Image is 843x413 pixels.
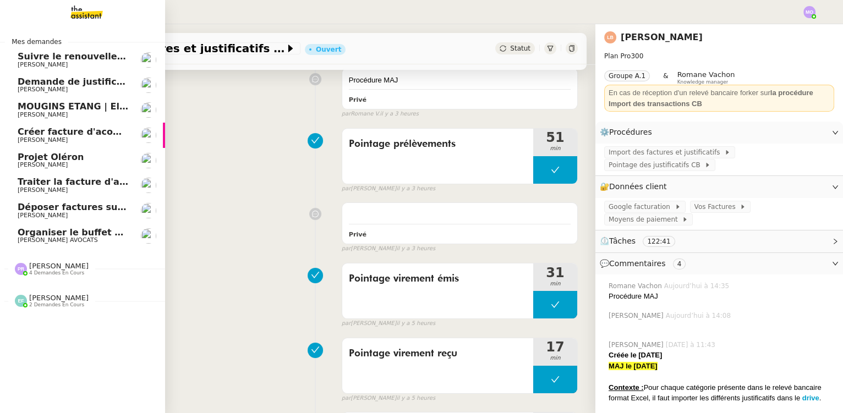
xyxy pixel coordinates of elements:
img: users%2FfjlNmCTkLiVoA3HQjY3GA5JXGxb2%2Favatar%2Fstarofservice_97480retdsc0392.png [141,78,156,93]
span: [PERSON_NAME] [18,61,68,68]
span: Données client [609,182,667,191]
img: svg [15,295,27,307]
img: users%2F747wGtPOU8c06LfBMyRxetZoT1v2%2Favatar%2Fnokpict.jpg [141,228,156,244]
span: 2 demandes en cours [29,302,84,308]
span: il y a 3 heures [396,244,435,254]
span: Knowledge manager [677,79,729,85]
span: par [342,319,351,328]
span: 💬 [600,259,690,268]
span: [PERSON_NAME] [18,186,68,194]
span: Pointage virement reçu [349,345,527,362]
span: Moyens de paiement [609,214,682,225]
span: Aujourd’hui à 14:35 [664,281,731,291]
span: Romane Vachon [677,70,735,79]
span: [PERSON_NAME] [609,311,666,321]
span: Aujourd’hui à 14:08 [666,311,733,321]
span: [PERSON_NAME] [18,111,68,118]
span: [PERSON_NAME] [18,136,68,144]
span: [PERSON_NAME] [18,86,68,93]
span: Plan Pro [604,52,631,60]
span: Suivre le renouvellement produit Trimble [18,51,222,62]
small: [PERSON_NAME] [342,394,435,403]
span: [DATE] à 11:43 [666,340,718,350]
u: Contexte : [609,383,644,392]
strong: Créée le [DATE] [609,351,662,359]
div: 🔐Données client [595,176,843,197]
img: users%2FfjlNmCTkLiVoA3HQjY3GA5JXGxb2%2Favatar%2Fstarofservice_97480retdsc0392.png [141,178,156,193]
span: & [663,70,668,85]
img: svg [803,6,815,18]
span: Import des factures et justificatifs [609,147,724,158]
span: il y a 3 heures [380,109,419,119]
div: En cas de réception d'un relevé bancaire forker sur [609,87,830,109]
span: [PERSON_NAME] [29,294,89,302]
img: users%2FfjlNmCTkLiVoA3HQjY3GA5JXGxb2%2Favatar%2Fstarofservice_97480retdsc0392.png [141,153,156,168]
img: svg [604,31,616,43]
nz-tag: 122:41 [643,236,675,247]
span: par [342,244,351,254]
small: Romane V. [342,109,419,119]
span: Demande de justificatifs Pennylane - septembre 2025 [18,76,284,87]
a: [PERSON_NAME] [621,32,703,42]
span: par [342,394,351,403]
span: Commentaires [609,259,665,268]
img: users%2FfjlNmCTkLiVoA3HQjY3GA5JXGxb2%2Favatar%2Fstarofservice_97480retdsc0392.png [141,52,156,68]
span: 17 [533,340,577,354]
div: ⏲️Tâches 122:41 [595,230,843,252]
span: Créer facture d'acompte projet Cannes [18,126,211,137]
div: Procédure MAJ [609,291,834,302]
small: [PERSON_NAME] [342,184,435,194]
span: 300 [631,52,643,60]
span: ⏲️ [600,236,684,245]
span: Tâches [609,236,636,245]
img: users%2FfjlNmCTkLiVoA3HQjY3GA5JXGxb2%2Favatar%2Fstarofservice_97480retdsc0392.png [141,203,156,218]
span: 🔐 [600,180,671,193]
span: Organiser le buffet pour le pot de départ [18,227,221,238]
span: min [533,354,577,363]
span: [PERSON_NAME] [609,340,666,350]
span: 31 [533,266,577,279]
nz-tag: Groupe A.1 [604,70,650,81]
div: Procédure MAJ [349,75,571,86]
img: users%2FfjlNmCTkLiVoA3HQjY3GA5JXGxb2%2Favatar%2Fstarofservice_97480retdsc0392.png [141,102,156,118]
span: il y a 5 heures [396,319,435,328]
span: [PERSON_NAME] [29,262,89,270]
span: [PERSON_NAME] [18,212,68,219]
span: min [533,279,577,289]
small: [PERSON_NAME] [342,244,435,254]
span: MOUGINS ETANG | Electroménagers [18,101,194,112]
div: Ouvert [316,46,341,53]
b: Privé [349,231,366,238]
span: Traiter la facture d'août [18,177,136,187]
span: il y a 5 heures [396,394,435,403]
nz-tag: 4 [673,258,686,269]
div: ⚙️Procédures [595,122,843,143]
a: drive [802,394,819,402]
span: il y a 3 heures [396,184,435,194]
div: Pour chaque catégorie présente dans le relevé bancaire format Excel, il faut importer les différe... [609,382,834,404]
span: Pointage prélèvements [349,136,527,152]
span: Déposer factures sur Pennylane [18,202,177,212]
span: [PERSON_NAME] AVOCATS [18,236,98,244]
span: Pointage virement émis [349,271,527,287]
span: Pointage des justificatifs CB [609,159,704,170]
span: ⚙️ [600,126,657,139]
span: [PERSON_NAME] [18,161,68,168]
span: Procédures [609,128,652,136]
span: 4 demandes en cours [29,270,84,276]
span: min [533,144,577,153]
span: Romane Vachon [609,281,664,291]
strong: la procédure Import des transactions CB [609,89,813,108]
span: Mes demandes [5,36,68,47]
img: svg [15,263,27,275]
small: [PERSON_NAME] [342,319,435,328]
div: 💬Commentaires 4 [595,253,843,274]
span: Vos Factures [694,201,740,212]
app-user-label: Knowledge manager [677,70,735,85]
img: users%2F8b5K4WuLB4fkrqH4og3fBdCrwGs1%2Favatar%2F1516943936898.jpeg [141,128,156,143]
span: Google facturation [609,201,675,212]
strong: MAJ le [DATE] [609,362,658,370]
span: par [342,109,351,119]
span: par [342,184,351,194]
span: 51 [533,131,577,144]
